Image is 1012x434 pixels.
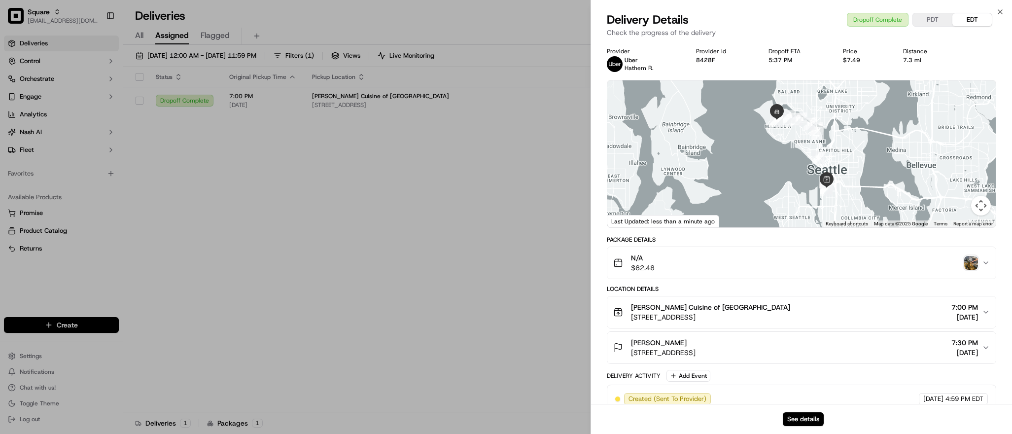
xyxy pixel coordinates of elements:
button: [PERSON_NAME][STREET_ADDRESS]7:30 PM[DATE] [607,332,996,363]
a: Report a map error [953,221,993,226]
div: Delivery Activity [607,372,661,380]
div: 15 [778,114,791,127]
span: Created (Sent To Provider) [628,395,706,403]
div: 5:37 PM [768,56,827,64]
span: [STREET_ADDRESS] [631,348,696,358]
p: Uber [625,56,654,64]
div: Distance [903,47,954,55]
div: 7.3 mi [903,56,954,64]
div: 12 [794,112,807,125]
div: 14 [783,110,796,123]
button: EDT [952,13,992,26]
button: Map camera controls [971,196,991,216]
div: Dropoff ETA [768,47,827,55]
div: 13 [789,113,802,126]
span: Map data ©2025 Google [874,221,928,226]
span: 4:59 PM EDT [945,395,983,403]
div: Provider [607,47,680,55]
button: See details [783,412,824,426]
span: 7:00 PM [951,302,978,312]
button: N/A$62.48photo_proof_of_delivery image [607,247,996,279]
div: 9 [811,127,824,140]
span: [DATE] [951,312,978,322]
div: 10 [810,122,823,135]
span: [DATE] [923,395,943,403]
img: photo_proof_of_delivery image [964,256,978,270]
img: uber-new-logo.jpeg [607,56,623,72]
div: Location Details [607,285,996,293]
div: Last Updated: less than a minute ago [607,215,719,227]
button: Add Event [666,370,710,382]
button: [PERSON_NAME] Cuisine of [GEOGRAPHIC_DATA][STREET_ADDRESS]7:00 PM[DATE] [607,296,996,328]
button: 8428F [696,56,715,64]
p: Check the progress of the delivery [607,28,996,37]
div: $7.49 [843,56,887,64]
span: $62.48 [631,263,655,273]
div: 11 [803,117,816,130]
div: 17 [770,114,783,127]
div: 16 [770,114,783,127]
div: 8 [812,151,825,164]
img: Google [610,215,642,227]
span: N/A [631,253,655,263]
span: Hathem R. [625,64,654,72]
a: Open this area in Google Maps (opens a new window) [610,215,642,227]
span: [PERSON_NAME] Cuisine of [GEOGRAPHIC_DATA] [631,302,790,312]
button: Keyboard shortcuts [826,220,868,227]
span: [PERSON_NAME] [631,338,687,348]
span: Delivery Details [607,12,689,28]
span: [DATE] [951,348,978,358]
button: PDT [913,13,952,26]
span: 7:30 PM [951,338,978,348]
span: [STREET_ADDRESS] [631,312,790,322]
div: Provider Id [696,47,753,55]
a: Terms (opens in new tab) [934,221,947,226]
div: Price [843,47,887,55]
div: Package Details [607,236,996,244]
